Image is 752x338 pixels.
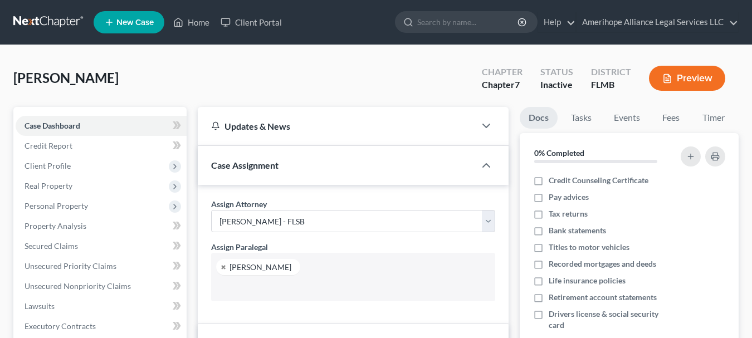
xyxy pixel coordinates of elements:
a: Client Portal [215,12,287,32]
span: Unsecured Priority Claims [25,261,116,271]
a: Timer [694,107,734,129]
span: Property Analysis [25,221,86,231]
a: Unsecured Priority Claims [16,256,187,276]
span: Case Assignment [211,160,279,170]
label: Assign Attorney [211,198,267,210]
span: Personal Property [25,201,88,210]
a: Executory Contracts [16,316,187,336]
span: Recorded mortgages and deeds [549,258,656,270]
span: Credit Counseling Certificate [549,175,648,186]
div: District [591,66,631,79]
span: Unsecured Nonpriority Claims [25,281,131,291]
a: Home [168,12,215,32]
span: Drivers license & social security card [549,308,675,331]
span: Tax returns [549,208,588,219]
label: Assign Paralegal [211,241,268,253]
span: [PERSON_NAME] [13,70,119,86]
div: Chapter [482,79,523,91]
a: Events [605,107,649,129]
a: Fees [653,107,689,129]
button: Preview [649,66,725,91]
span: Real Property [25,181,72,190]
span: Retirement account statements [549,292,657,303]
a: Secured Claims [16,236,187,256]
span: Lawsuits [25,301,55,311]
a: Credit Report [16,136,187,156]
div: FLMB [591,79,631,91]
span: Titles to motor vehicles [549,242,629,253]
input: Search by name... [417,12,519,32]
span: Life insurance policies [549,275,626,286]
div: Updates & News [211,120,462,132]
a: Unsecured Nonpriority Claims [16,276,187,296]
span: Case Dashboard [25,121,80,130]
span: Credit Report [25,141,72,150]
span: Bank statements [549,225,606,236]
a: Lawsuits [16,296,187,316]
span: Pay advices [549,192,589,203]
div: Chapter [482,66,523,79]
a: Property Analysis [16,216,187,236]
strong: 0% Completed [534,148,584,158]
a: Case Dashboard [16,116,187,136]
a: Help [538,12,575,32]
a: Docs [520,107,558,129]
div: [PERSON_NAME] [229,263,291,271]
span: Secured Claims [25,241,78,251]
span: Executory Contracts [25,321,96,331]
a: Amerihope Alliance Legal Services LLC [577,12,738,32]
span: 7 [515,79,520,90]
div: Inactive [540,79,573,91]
span: Client Profile [25,161,71,170]
div: Status [540,66,573,79]
span: New Case [116,18,154,27]
a: Tasks [562,107,600,129]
